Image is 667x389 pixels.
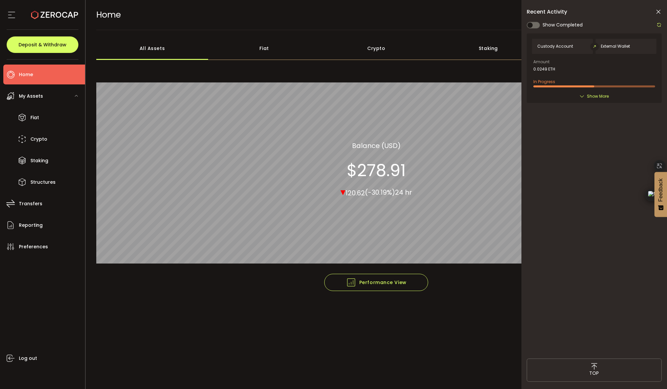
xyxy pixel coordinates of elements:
span: Crypto [30,134,47,144]
button: Feedback - Show survey [654,172,667,217]
span: 120.62 [345,188,365,197]
span: Performance View [346,277,407,287]
span: Structures [30,177,56,187]
div: Fiat [208,37,320,60]
span: Fiat [30,113,39,122]
span: Recent Activity [527,9,567,15]
span: Reporting [19,220,43,230]
span: Home [96,9,121,21]
span: TOP [589,370,599,377]
section: Balance (USD) [352,140,401,150]
button: Deposit & Withdraw [7,36,78,53]
iframe: Chat Widget [590,317,667,389]
span: Feedback [658,178,664,202]
span: Deposit & Withdraw [19,42,67,47]
span: Preferences [19,242,48,252]
span: My Assets [19,91,43,101]
span: 24 hr [395,188,412,197]
span: ▾ [340,184,345,199]
div: Crypto [320,37,432,60]
span: Log out [19,354,37,363]
span: Home [19,70,33,79]
span: Transfers [19,199,42,209]
div: All Assets [96,37,208,60]
span: (-30.19%) [365,188,395,197]
div: Staking [432,37,545,60]
span: Staking [30,156,48,166]
button: Performance View [324,274,428,291]
section: $278.91 [347,160,406,180]
div: Chat-Widget [590,317,667,389]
